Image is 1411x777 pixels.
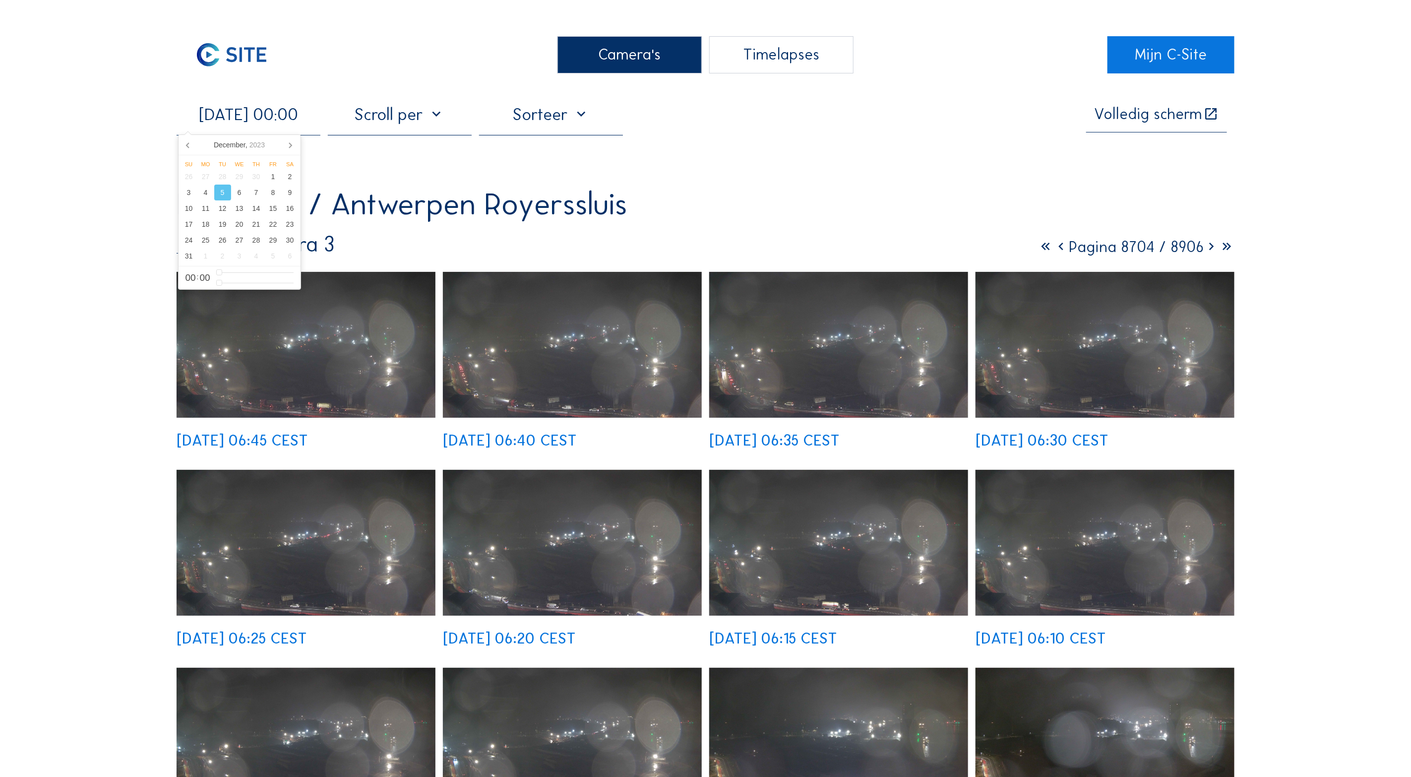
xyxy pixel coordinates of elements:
[231,161,248,167] div: We
[177,234,334,255] div: Camera 3
[443,470,702,616] img: image_41027809
[248,161,265,167] div: Th
[197,216,214,232] div: 18
[197,200,214,216] div: 11
[177,631,307,647] div: [DATE] 06:25 CEST
[282,161,299,167] div: Sa
[248,232,265,248] div: 28
[443,433,577,449] div: [DATE] 06:40 CEST
[709,631,837,647] div: [DATE] 06:15 CEST
[282,185,299,200] div: 9
[181,200,197,216] div: 10
[1095,107,1202,123] div: Volledig scherm
[231,200,248,216] div: 13
[709,36,853,73] div: Timelapses
[265,161,282,167] div: Fr
[214,248,231,264] div: 2
[265,248,282,264] div: 5
[214,169,231,185] div: 28
[282,216,299,232] div: 23
[265,216,282,232] div: 22
[181,232,197,248] div: 24
[177,433,308,449] div: [DATE] 06:45 CEST
[248,169,265,185] div: 30
[197,232,214,248] div: 25
[197,248,214,264] div: 1
[197,185,214,200] div: 4
[248,185,265,200] div: 7
[709,433,840,449] div: [DATE] 06:35 CEST
[1107,36,1234,73] a: Mijn C-Site
[214,161,231,167] div: Tu
[231,216,248,232] div: 20
[231,169,248,185] div: 29
[976,631,1106,647] div: [DATE] 06:10 CEST
[177,36,287,73] img: C-SITE Logo
[282,200,299,216] div: 16
[248,248,265,264] div: 4
[231,248,248,264] div: 3
[200,273,210,282] span: 00
[214,216,231,232] div: 19
[177,470,435,616] img: image_41027946
[181,169,197,185] div: 26
[265,200,282,216] div: 15
[248,216,265,232] div: 21
[1069,238,1204,256] span: Pagina 8704 / 8906
[231,232,248,248] div: 27
[214,232,231,248] div: 26
[181,248,197,264] div: 31
[197,273,199,280] span: :
[976,470,1234,616] img: image_41027497
[197,161,214,167] div: Mo
[177,36,304,73] a: C-SITE Logo
[443,272,702,418] img: image_41028324
[185,273,196,282] span: 00
[282,248,299,264] div: 6
[177,104,320,125] input: Zoek op datum 󰅀
[976,433,1108,449] div: [DATE] 06:30 CEST
[282,232,299,248] div: 30
[197,169,214,185] div: 27
[177,189,628,219] div: Rinkoniën / Antwerpen Royerssluis
[210,137,269,153] div: December,
[181,216,197,232] div: 17
[265,232,282,248] div: 29
[709,272,968,418] img: image_41028185
[181,161,197,167] div: Su
[265,185,282,200] div: 8
[231,185,248,200] div: 6
[265,169,282,185] div: 1
[709,470,968,616] img: image_41027655
[443,631,576,647] div: [DATE] 06:20 CEST
[214,185,231,200] div: 5
[557,36,701,73] div: Camera's
[282,169,299,185] div: 2
[177,272,435,418] img: image_41028464
[249,141,265,149] i: 2023
[214,200,231,216] div: 12
[976,272,1234,418] img: image_41028028
[248,200,265,216] div: 14
[181,185,197,200] div: 3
